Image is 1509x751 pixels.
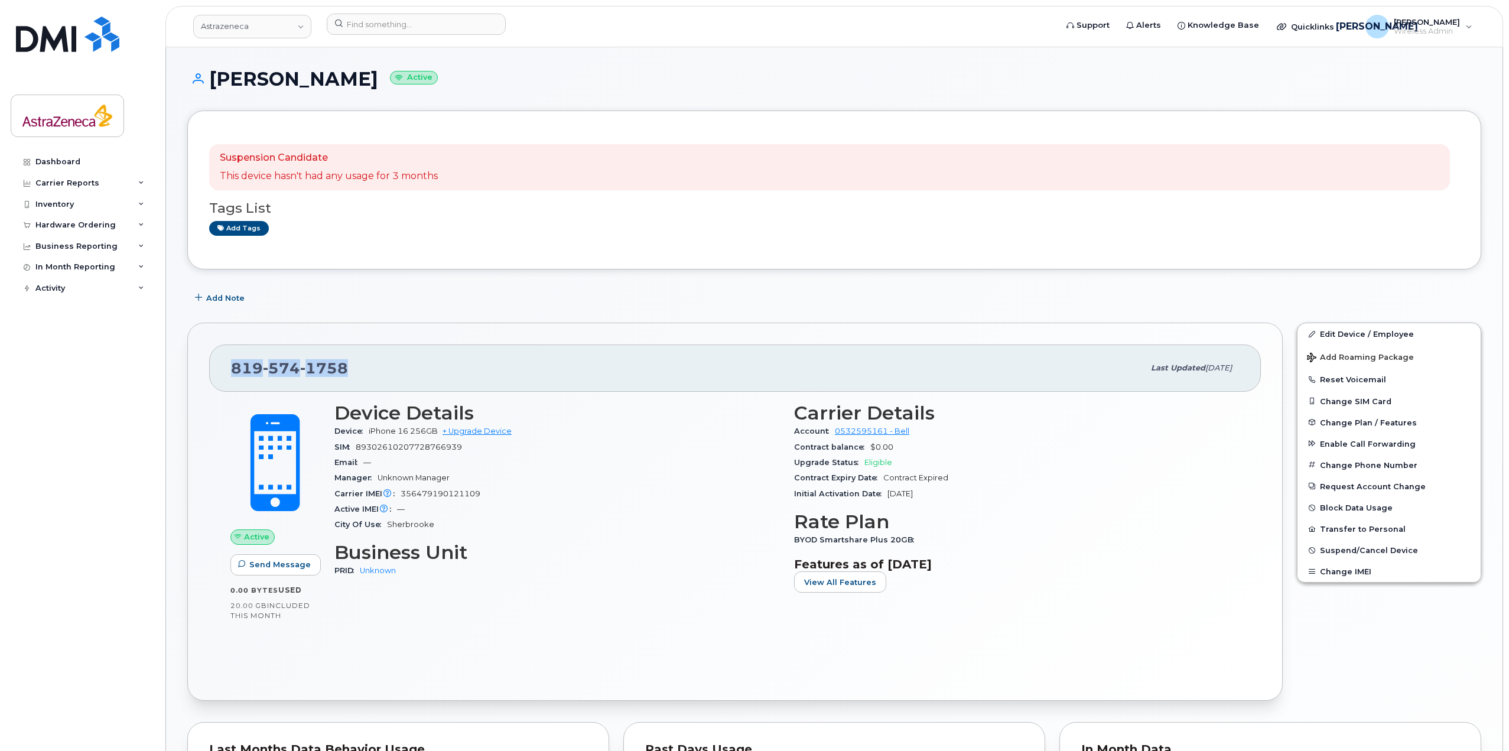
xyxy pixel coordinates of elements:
h3: Tags List [209,201,1459,216]
button: Add Roaming Package [1297,344,1481,369]
button: Request Account Change [1297,476,1481,497]
button: Block Data Usage [1297,497,1481,518]
span: [DATE] [1205,363,1232,372]
span: 819 [231,359,348,377]
span: Send Message [249,559,311,570]
span: $0.00 [870,443,893,451]
span: Contract Expired [883,473,948,482]
span: Unknown Manager [378,473,450,482]
button: Reset Voicemail [1297,369,1481,390]
span: Contract Expiry Date [794,473,883,482]
span: Contract balance [794,443,870,451]
span: Add Roaming Package [1307,353,1414,364]
button: Transfer to Personal [1297,518,1481,539]
h3: Business Unit [334,542,780,563]
span: 89302610207728766939 [356,443,462,451]
span: used [278,586,302,594]
button: Change SIM Card [1297,391,1481,412]
button: Change IMEI [1297,561,1481,582]
span: Upgrade Status [794,458,864,467]
span: 574 [263,359,300,377]
button: Enable Call Forwarding [1297,433,1481,454]
span: Email [334,458,363,467]
span: — [397,505,405,513]
h3: Device Details [334,402,780,424]
button: Add Note [187,287,255,308]
span: Carrier IMEI [334,489,401,498]
span: Eligible [864,458,892,467]
button: Send Message [230,554,321,576]
span: 356479190121109 [401,489,480,498]
span: Add Note [206,292,245,304]
span: BYOD Smartshare Plus 20GB [794,535,920,544]
h3: Rate Plan [794,511,1240,532]
button: Change Phone Number [1297,454,1481,476]
span: Change Plan / Features [1320,418,1417,427]
span: Suspend/Cancel Device [1320,546,1418,555]
span: Account [794,427,835,435]
a: Unknown [360,566,396,575]
span: Initial Activation Date [794,489,887,498]
span: Device [334,427,369,435]
button: Change Plan / Features [1297,412,1481,433]
span: Last updated [1151,363,1205,372]
h1: [PERSON_NAME] [187,69,1481,89]
h3: Carrier Details [794,402,1240,424]
span: included this month [230,601,310,620]
span: iPhone 16 256GB [369,427,438,435]
span: 0.00 Bytes [230,586,278,594]
span: [DATE] [887,489,913,498]
button: Suspend/Cancel Device [1297,539,1481,561]
a: 0532595161 - Bell [835,427,909,435]
p: This device hasn't had any usage for 3 months [220,170,438,183]
a: Add tags [209,221,269,236]
span: Manager [334,473,378,482]
small: Active [390,71,438,84]
span: View All Features [804,577,876,588]
button: View All Features [794,571,886,593]
span: Active [244,531,269,542]
span: — [363,458,371,467]
p: Suspension Candidate [220,151,438,165]
a: + Upgrade Device [443,427,512,435]
span: Enable Call Forwarding [1320,439,1416,448]
span: 20.00 GB [230,602,267,610]
span: 1758 [300,359,348,377]
span: SIM [334,443,356,451]
span: PRID [334,566,360,575]
span: Active IMEI [334,505,397,513]
span: City Of Use [334,520,387,529]
span: Sherbrooke [387,520,434,529]
h3: Features as of [DATE] [794,557,1240,571]
a: Edit Device / Employee [1297,323,1481,344]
